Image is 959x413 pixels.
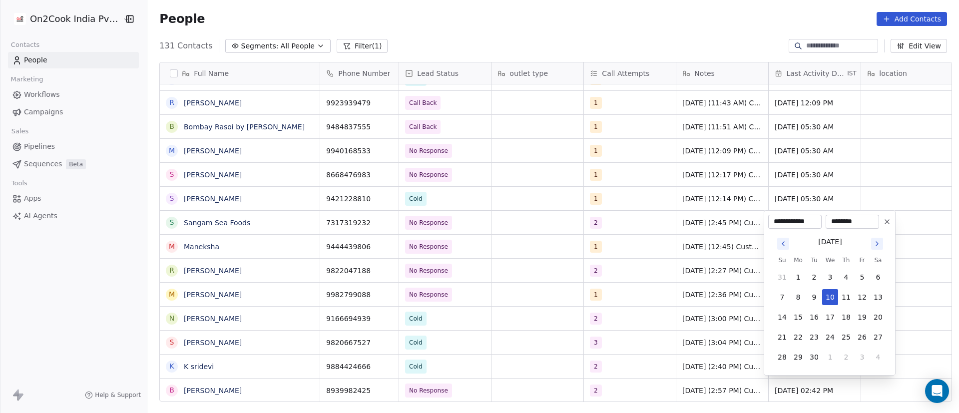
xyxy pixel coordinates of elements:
[870,269,886,285] button: 6
[838,255,854,265] th: Thursday
[806,269,822,285] button: 2
[790,269,806,285] button: 1
[870,309,886,325] button: 20
[870,237,884,251] button: Go to next month
[854,289,870,305] button: 12
[870,349,886,365] button: 4
[822,289,838,305] button: 10
[854,269,870,285] button: 5
[822,309,838,325] button: 17
[854,349,870,365] button: 3
[854,309,870,325] button: 19
[776,237,790,251] button: Go to previous month
[822,255,838,265] th: Wednesday
[806,329,822,345] button: 23
[854,329,870,345] button: 26
[838,309,854,325] button: 18
[806,255,822,265] th: Tuesday
[790,349,806,365] button: 29
[790,329,806,345] button: 22
[822,349,838,365] button: 1
[774,255,790,265] th: Sunday
[806,289,822,305] button: 9
[822,329,838,345] button: 24
[774,269,790,285] button: 31
[838,289,854,305] button: 11
[870,329,886,345] button: 27
[854,255,870,265] th: Friday
[774,309,790,325] button: 14
[838,349,854,365] button: 2
[838,269,854,285] button: 4
[774,329,790,345] button: 21
[774,289,790,305] button: 7
[790,309,806,325] button: 15
[790,255,806,265] th: Monday
[790,289,806,305] button: 8
[870,289,886,305] button: 13
[818,237,842,247] div: [DATE]
[806,349,822,365] button: 30
[774,349,790,365] button: 28
[822,269,838,285] button: 3
[806,309,822,325] button: 16
[838,329,854,345] button: 25
[870,255,886,265] th: Saturday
